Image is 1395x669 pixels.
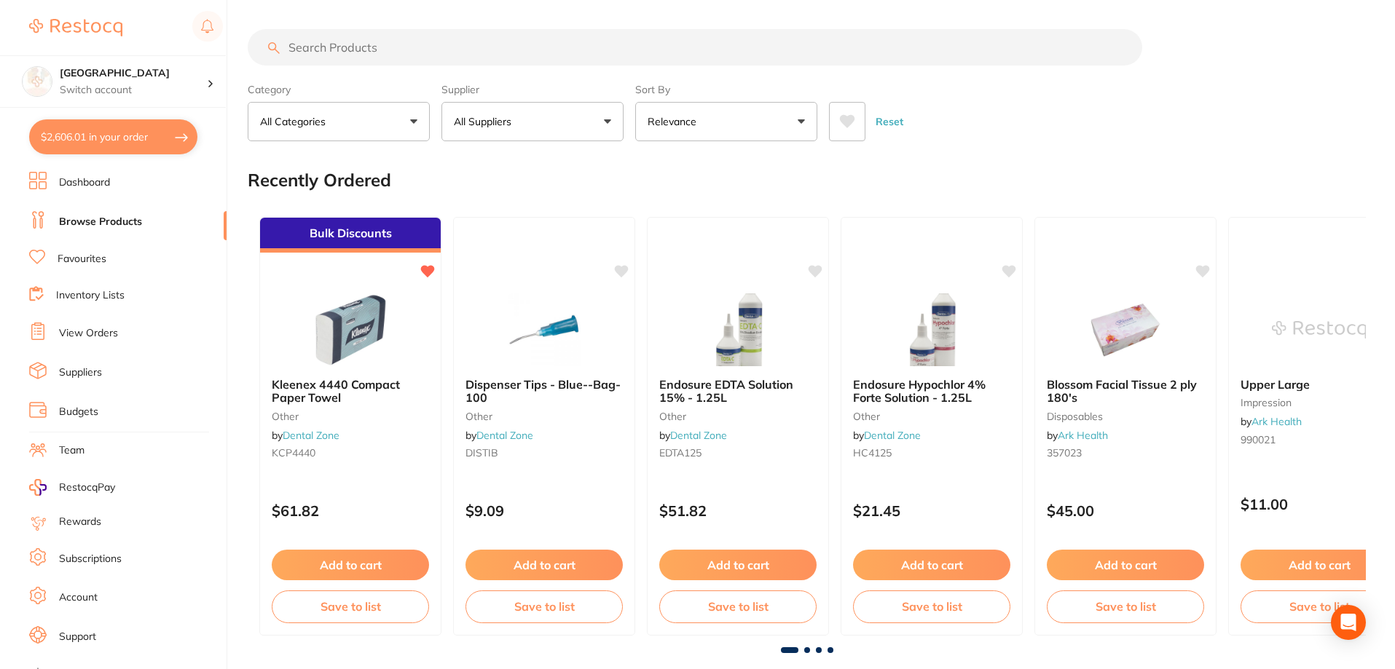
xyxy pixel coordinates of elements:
[441,83,624,96] label: Supplier
[465,502,623,519] p: $9.09
[853,550,1010,580] button: Add to cart
[871,102,908,141] button: Reset
[465,378,623,405] b: Dispenser Tips - Blue--Bag-100
[59,215,142,229] a: Browse Products
[1047,378,1204,405] b: Blossom Facial Tissue 2 ply 180's
[853,411,1010,422] small: other
[1241,415,1302,428] span: by
[1251,415,1302,428] a: Ark Health
[58,252,106,266] a: Favourites
[59,590,98,605] a: Account
[1047,502,1204,519] p: $45.00
[1058,429,1108,442] a: Ark Health
[659,447,817,459] small: EDTA125
[853,502,1010,519] p: $21.45
[454,114,517,129] p: All Suppliers
[59,443,85,458] a: Team
[465,429,533,442] span: by
[59,552,122,566] a: Subscriptions
[659,429,727,442] span: by
[260,218,441,253] div: Bulk Discounts
[248,29,1142,66] input: Search Products
[59,405,98,419] a: Budgets
[59,630,96,644] a: Support
[272,411,429,422] small: other
[853,447,1010,459] small: HC4125
[56,288,125,303] a: Inventory Lists
[635,83,817,96] label: Sort By
[884,293,979,366] img: Endosure Hypochlor 4% Forte Solution - 1.25L
[272,429,339,442] span: by
[853,590,1010,622] button: Save to list
[476,429,533,442] a: Dental Zone
[272,378,429,405] b: Kleenex 4440 Compact Paper Towel
[260,114,331,129] p: All Categories
[248,102,430,141] button: All Categories
[1047,411,1204,422] small: disposables
[303,293,398,366] img: Kleenex 4440 Compact Paper Towel
[1047,550,1204,580] button: Add to cart
[29,479,115,496] a: RestocqPay
[272,590,429,622] button: Save to list
[465,411,623,422] small: other
[659,550,817,580] button: Add to cart
[283,429,339,442] a: Dental Zone
[1047,429,1108,442] span: by
[272,502,429,519] p: $61.82
[659,502,817,519] p: $51.82
[272,447,429,459] small: KCP4440
[59,326,118,341] a: View Orders
[659,378,817,405] b: Endosure EDTA Solution 15% - 1.25L
[29,11,122,44] a: Restocq Logo
[60,66,207,81] h4: Katoomba Dental Centre
[272,550,429,580] button: Add to cart
[248,83,430,96] label: Category
[1047,590,1204,622] button: Save to list
[659,411,817,422] small: other
[1078,293,1173,366] img: Blossom Facial Tissue 2 ply 180's
[59,515,101,529] a: Rewards
[864,429,921,442] a: Dental Zone
[59,480,115,495] span: RestocqPay
[691,293,785,366] img: Endosure EDTA Solution 15% - 1.25L
[29,119,197,154] button: $2,606.01 in your order
[1047,447,1204,459] small: 357023
[853,378,1010,405] b: Endosure Hypochlor 4% Forte Solution - 1.25L
[635,102,817,141] button: Relevance
[441,102,624,141] button: All Suppliers
[465,447,623,459] small: DISTIB
[648,114,702,129] p: Relevance
[853,429,921,442] span: by
[29,479,47,496] img: RestocqPay
[1272,293,1367,366] img: Upper Large
[59,175,110,190] a: Dashboard
[60,83,207,98] p: Switch account
[465,590,623,622] button: Save to list
[59,365,102,380] a: Suppliers
[659,590,817,622] button: Save to list
[248,170,391,191] h2: Recently Ordered
[1331,605,1366,640] div: Open Intercom Messenger
[497,293,592,366] img: Dispenser Tips - Blue--Bag-100
[670,429,727,442] a: Dental Zone
[465,550,623,580] button: Add to cart
[29,19,122,36] img: Restocq Logo
[23,67,52,96] img: Katoomba Dental Centre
